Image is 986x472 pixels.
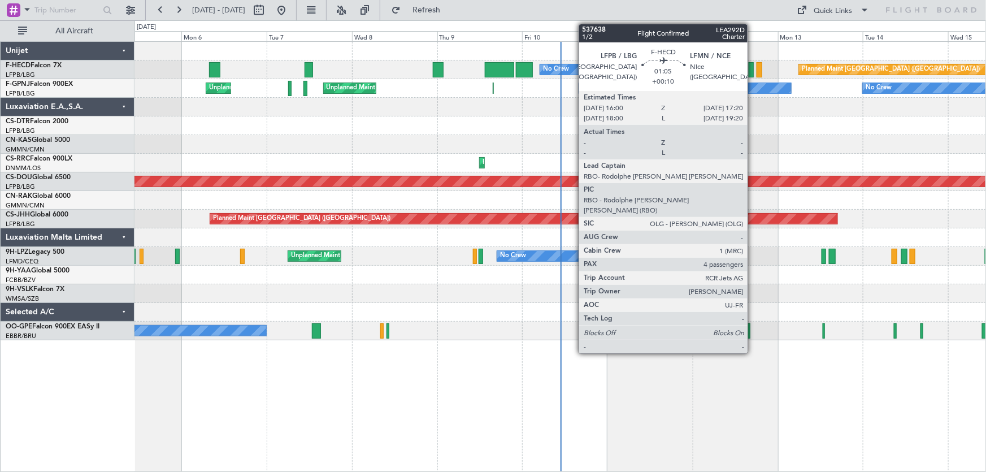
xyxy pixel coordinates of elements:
div: Tue 7 [267,31,352,41]
span: CS-JHH [6,211,30,218]
div: No Crew [582,80,608,97]
a: CS-RRCFalcon 900LX [6,155,72,162]
a: CN-RAKGlobal 6000 [6,193,71,200]
div: Wed 8 [352,31,437,41]
span: CN-KAS [6,137,32,144]
a: GMMN/CMN [6,201,45,210]
a: F-GPNJFalcon 900EX [6,81,73,88]
a: GMMN/CMN [6,145,45,154]
div: Unplanned Maint Nice ([GEOGRAPHIC_DATA]) [291,248,425,265]
span: All Aircraft [29,27,119,35]
span: OO-GPE [6,323,32,330]
a: LFPB/LBG [6,71,35,79]
a: 9H-YAAGlobal 5000 [6,267,70,274]
div: Planned Maint Lagos ([PERSON_NAME]) [483,154,600,171]
span: CS-DOU [6,174,32,181]
div: Mon 6 [181,31,267,41]
a: EBBR/BRU [6,332,36,340]
button: All Aircraft [12,22,123,40]
a: WMSA/SZB [6,295,39,303]
a: DNMM/LOS [6,164,41,172]
div: Planned Maint [GEOGRAPHIC_DATA] ([GEOGRAPHIC_DATA]) [802,61,980,78]
div: Unplanned Maint [GEOGRAPHIC_DATA] ([GEOGRAPHIC_DATA]) [327,80,512,97]
a: LFPB/LBG [6,127,35,135]
span: 9H-VSLK [6,286,33,293]
a: FCBB/BZV [6,276,36,284]
div: Tue 14 [863,31,948,41]
a: LFPB/LBG [6,183,35,191]
div: No Crew [866,80,892,97]
a: LFPB/LBG [6,220,35,228]
input: Trip Number [34,2,99,19]
span: [DATE] - [DATE] [192,5,245,15]
a: CS-JHHGlobal 6000 [6,211,68,218]
span: F-GPNJ [6,81,30,88]
span: CN-RAK [6,193,32,200]
div: Sat 11 [607,31,693,41]
div: No Crew [500,248,526,265]
div: Quick Links [814,6,853,17]
div: Thu 9 [437,31,523,41]
a: LFMD/CEQ [6,257,38,266]
span: 9H-YAA [6,267,31,274]
div: Fri 10 [522,31,607,41]
a: F-HECDFalcon 7X [6,62,62,69]
div: Planned Maint [GEOGRAPHIC_DATA] ([GEOGRAPHIC_DATA]) [213,210,391,227]
div: No Crew [543,61,569,78]
a: CS-DOUGlobal 6500 [6,174,71,181]
span: 9H-LPZ [6,249,28,256]
a: LFPB/LBG [6,89,35,98]
div: No Crew [GEOGRAPHIC_DATA] ([GEOGRAPHIC_DATA] National) [610,322,800,339]
button: Refresh [386,1,454,19]
button: Quick Links [792,1,875,19]
a: CS-DTRFalcon 2000 [6,118,68,125]
a: CN-KASGlobal 5000 [6,137,70,144]
span: Refresh [403,6,450,14]
a: 9H-VSLKFalcon 7X [6,286,64,293]
div: Sun 12 [693,31,778,41]
a: 9H-LPZLegacy 500 [6,249,64,256]
div: Sun 5 [97,31,182,41]
a: OO-GPEFalcon 900EX EASy II [6,323,99,330]
div: Unplanned Maint [GEOGRAPHIC_DATA] ([GEOGRAPHIC_DATA]) [209,80,395,97]
div: [DATE] [137,23,156,32]
span: F-HECD [6,62,31,69]
span: CS-RRC [6,155,30,162]
div: Mon 13 [778,31,863,41]
span: CS-DTR [6,118,30,125]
